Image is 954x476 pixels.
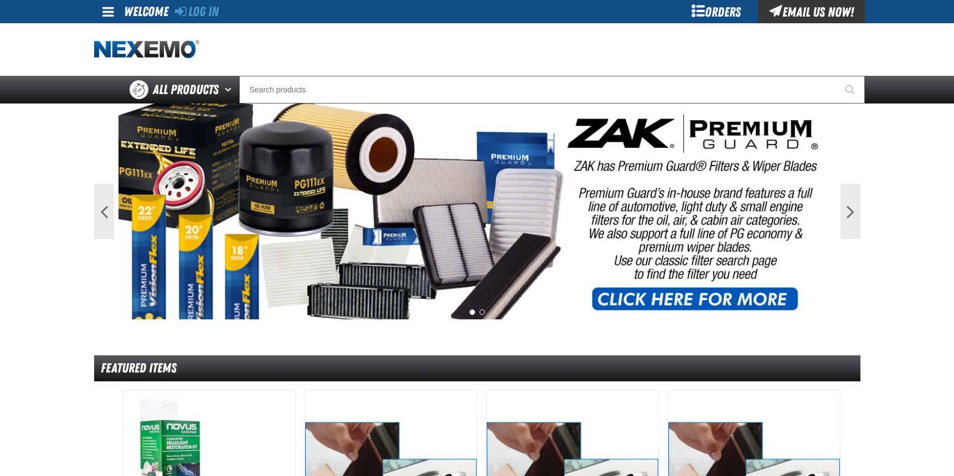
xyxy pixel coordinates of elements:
div: Featured Items [94,355,860,381]
button: 2 of 2 [479,309,485,315]
button: Next [840,184,860,239]
img: PG Filters & Wipers [118,104,836,319]
input: Search [239,76,865,104]
a: Log In [175,4,219,19]
button: Open All Products pages [221,76,239,104]
button: Previous [94,184,114,239]
button: 1 of 2 [470,309,475,315]
img: Nexemo logo [94,40,199,59]
button: Start Searching [837,76,865,104]
span: All Products [153,80,219,100]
